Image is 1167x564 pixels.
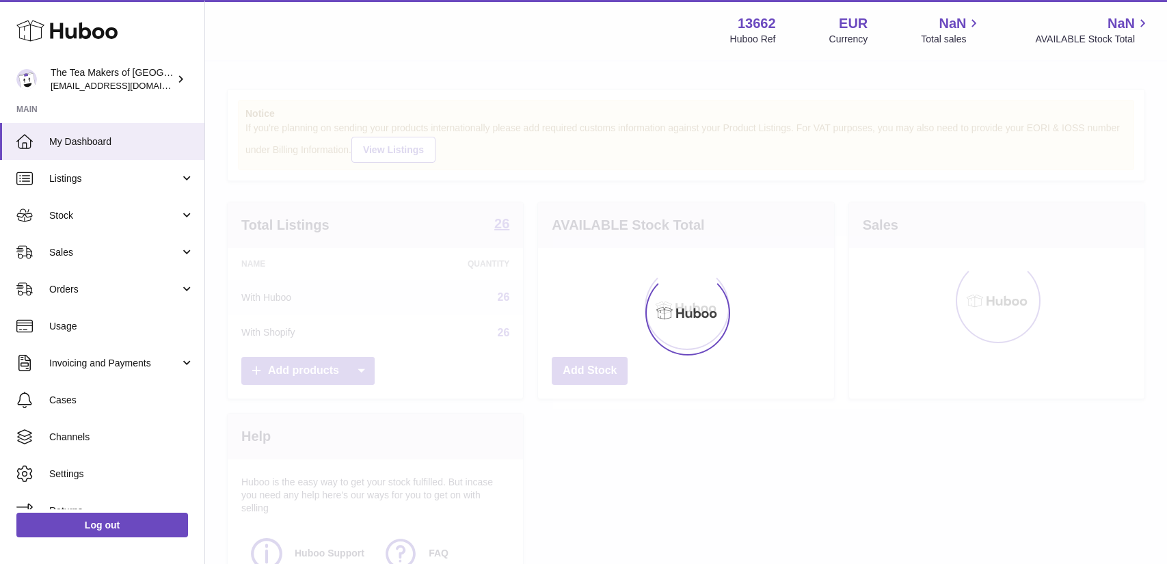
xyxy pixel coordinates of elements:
[921,14,982,46] a: NaN Total sales
[49,246,180,259] span: Sales
[1035,14,1151,46] a: NaN AVAILABLE Stock Total
[16,513,188,537] a: Log out
[49,468,194,481] span: Settings
[1035,33,1151,46] span: AVAILABLE Stock Total
[1108,14,1135,33] span: NaN
[49,209,180,222] span: Stock
[16,69,37,90] img: tea@theteamakers.co.uk
[51,80,201,91] span: [EMAIL_ADDRESS][DOMAIN_NAME]
[939,14,966,33] span: NaN
[738,14,776,33] strong: 13662
[49,172,180,185] span: Listings
[49,431,194,444] span: Channels
[51,66,174,92] div: The Tea Makers of [GEOGRAPHIC_DATA]
[730,33,776,46] div: Huboo Ref
[49,357,180,370] span: Invoicing and Payments
[49,320,194,333] span: Usage
[921,33,982,46] span: Total sales
[49,135,194,148] span: My Dashboard
[839,14,868,33] strong: EUR
[49,505,194,518] span: Returns
[49,394,194,407] span: Cases
[49,283,180,296] span: Orders
[829,33,868,46] div: Currency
